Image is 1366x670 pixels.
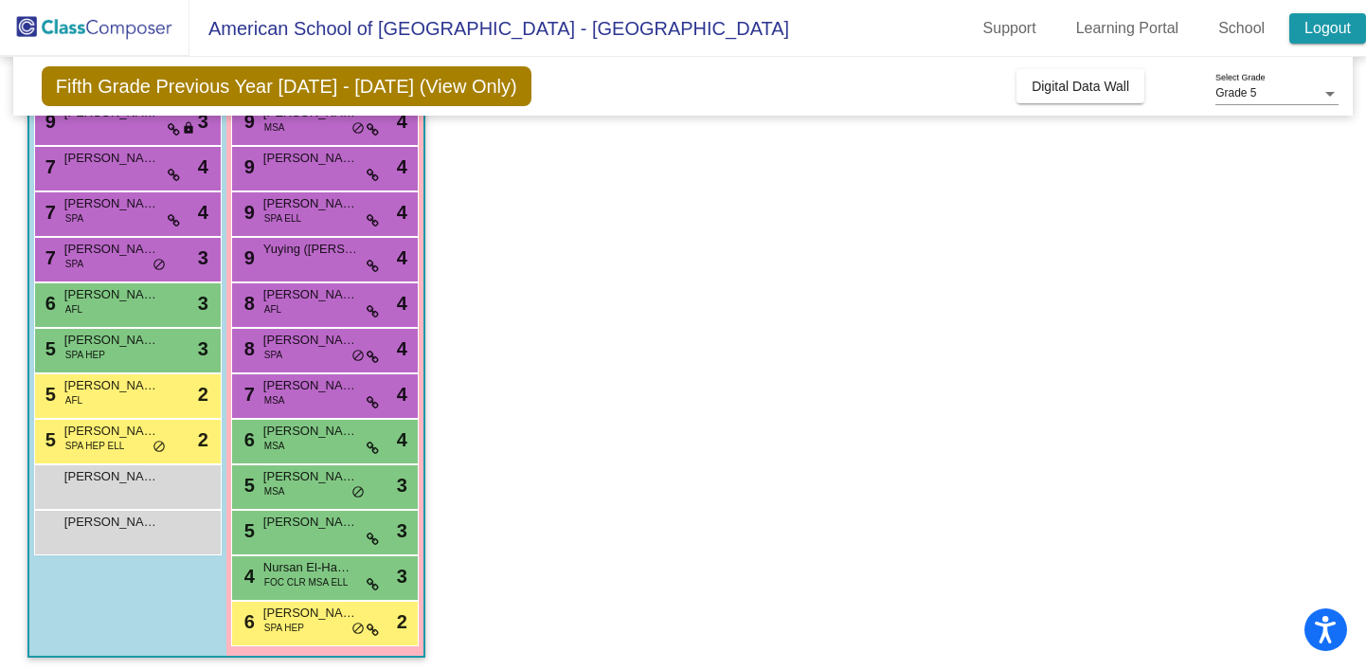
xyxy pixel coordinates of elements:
span: 3 [397,471,407,499]
span: AFL [65,302,82,317]
span: 4 [397,426,407,454]
span: [PERSON_NAME] [64,422,159,441]
span: do_not_disturb_alt [153,258,166,273]
span: do_not_disturb_alt [351,485,365,500]
span: Digital Data Wall [1032,79,1129,94]
span: Grade 5 [1215,86,1256,100]
span: 2 [198,426,208,454]
span: [PERSON_NAME] [64,376,159,395]
span: 7 [41,247,56,268]
span: 3 [397,516,407,545]
span: SPA [65,211,83,226]
span: FOC CLR MSA ELL [264,575,348,589]
span: Fifth Grade Previous Year [DATE] - [DATE] (View Only) [42,66,531,106]
span: MSA [264,439,285,453]
span: American School of [GEOGRAPHIC_DATA] - [GEOGRAPHIC_DATA] [189,13,789,44]
span: [PERSON_NAME] [64,285,159,304]
span: 7 [41,202,56,223]
span: SPA [264,348,282,362]
span: AFL [264,302,281,317]
span: do_not_disturb_alt [153,440,166,455]
span: 6 [240,429,255,450]
span: 7 [240,384,255,405]
span: [PERSON_NAME] [263,604,358,623]
a: Support [968,13,1051,44]
span: 2 [397,607,407,636]
span: 6 [240,611,255,632]
span: SPA HEP ELL [65,439,124,453]
span: [PERSON_NAME] De Lama [64,513,159,532]
span: 4 [198,153,208,181]
span: SPA [65,257,83,271]
span: Yuying ([PERSON_NAME] [263,240,358,259]
span: 4 [198,198,208,226]
span: do_not_disturb_alt [351,349,365,364]
span: 4 [397,107,407,136]
span: 7 [41,156,56,177]
span: [PERSON_NAME] [263,376,358,395]
span: 8 [240,293,255,314]
span: 4 [397,289,407,317]
span: [PERSON_NAME] [263,149,358,168]
span: 5 [240,475,255,496]
span: 9 [240,202,255,223]
span: lock [182,121,195,136]
span: [PERSON_NAME] [263,467,358,486]
span: 4 [397,244,407,272]
span: 5 [41,338,56,359]
a: Logout [1289,13,1366,44]
span: [PERSON_NAME] [263,285,358,304]
span: SPA HEP [65,348,105,362]
span: 9 [240,247,255,268]
span: 3 [397,562,407,590]
span: 3 [198,244,208,272]
span: [PERSON_NAME] [64,149,159,168]
span: MSA [264,484,285,498]
span: 4 [240,566,255,587]
span: do_not_disturb_alt [351,622,365,637]
span: SPA ELL [264,211,301,226]
span: do_not_disturb_alt [351,121,365,136]
span: [PERSON_NAME] [64,331,159,350]
span: 9 [41,111,56,132]
span: 3 [198,289,208,317]
span: [PERSON_NAME] de [PERSON_NAME] [64,240,159,259]
span: 5 [240,520,255,541]
span: 4 [397,153,407,181]
span: 8 [240,338,255,359]
span: 6 [41,293,56,314]
span: 9 [240,156,255,177]
button: Digital Data Wall [1016,69,1144,103]
span: [PERSON_NAME] [263,194,358,213]
span: 2 [198,380,208,408]
a: School [1203,13,1280,44]
span: [PERSON_NAME] [64,194,159,213]
span: 4 [397,335,407,363]
span: SPA HEP [264,621,304,635]
span: 4 [397,380,407,408]
span: 5 [41,384,56,405]
span: [PERSON_NAME] [263,513,358,532]
a: Learning Portal [1061,13,1195,44]
span: MSA [264,120,285,135]
span: 5 [41,429,56,450]
span: [PERSON_NAME] [263,422,358,441]
span: AFL [65,393,82,407]
span: 4 [397,198,407,226]
span: 3 [198,107,208,136]
span: 3 [198,335,208,363]
span: MSA [264,393,285,407]
span: 9 [240,111,255,132]
span: [PERSON_NAME] [64,467,159,486]
span: [PERSON_NAME] [263,331,358,350]
span: Nursan El-Hammali [263,558,358,577]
